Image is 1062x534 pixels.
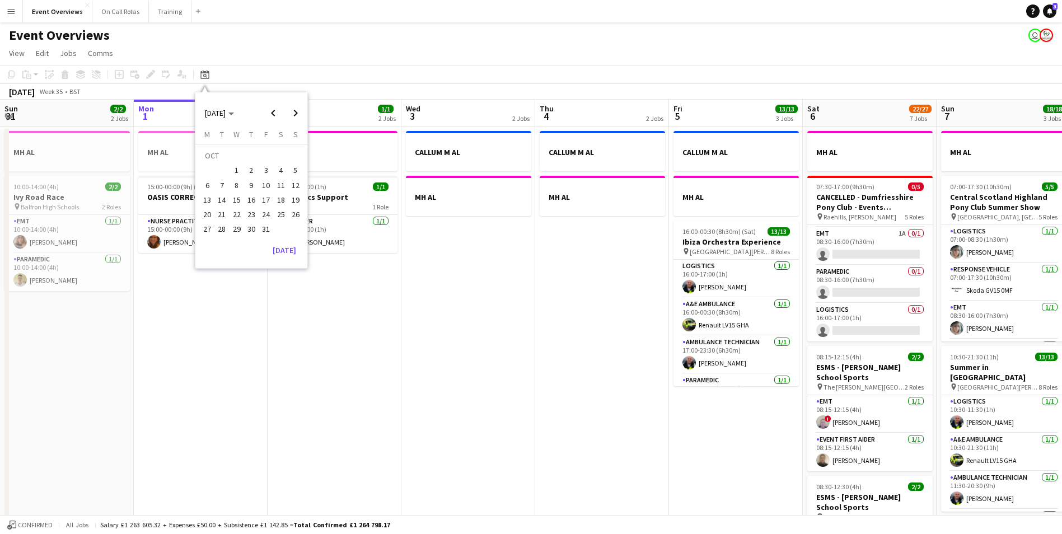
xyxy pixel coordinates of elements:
[138,131,264,171] app-job-card: MH AL
[540,176,665,216] app-job-card: MH AL
[4,253,130,291] app-card-role: Paramedic1/110:00-14:00 (4h)[PERSON_NAME]
[274,193,288,207] span: 18
[288,207,303,222] button: 26-10-2025
[244,193,259,207] button: 16-10-2025
[289,164,302,177] span: 5
[245,208,258,221] span: 23
[816,353,862,361] span: 08:15-12:15 (4h)
[149,1,191,22] button: Training
[230,179,244,192] span: 8
[378,114,396,123] div: 2 Jobs
[775,105,798,113] span: 13/13
[908,483,924,491] span: 2/2
[776,114,797,123] div: 3 Jobs
[36,48,49,58] span: Edit
[807,176,933,341] app-job-card: 07:30-17:00 (9h30m)0/5CANCELLED - Dumfriesshire Pony Club - Events [GEOGRAPHIC_DATA] Raehills, [P...
[941,104,955,114] span: Sun
[216,208,229,221] span: 21
[200,148,303,163] td: OCT
[138,215,264,253] app-card-role: Nurse Practitioner1/115:00-00:00 (9h)[PERSON_NAME]
[293,129,298,139] span: S
[807,433,933,471] app-card-role: Event First Aider1/108:15-12:15 (4h)[PERSON_NAME]
[138,192,264,202] h3: OASIS CORRECTION
[273,207,288,222] button: 25-10-2025
[268,241,301,259] button: [DATE]
[259,163,273,177] button: 03-10-2025
[404,110,420,123] span: 3
[673,298,799,336] app-card-role: A&E Ambulance1/116:00-00:30 (8h30m)Renault LV15 GHA
[673,221,799,386] app-job-card: 16:00-00:30 (8h30m) (Sat)13/13Ibiza Orchestra Experience [GEOGRAPHIC_DATA][PERSON_NAME], [GEOGRAP...
[147,182,209,191] span: 15:00-00:00 (9h) (Tue)
[824,383,905,391] span: The [PERSON_NAME][GEOGRAPHIC_DATA]
[673,374,799,412] app-card-role: Paramedic1/117:00-23:30 (6h30m)
[272,131,397,171] app-job-card: MH AL
[908,353,924,361] span: 2/2
[230,223,244,236] span: 29
[273,178,288,193] button: 11-10-2025
[4,104,18,114] span: Sun
[673,260,799,298] app-card-role: Logistics1/116:00-17:00 (1h)[PERSON_NAME]
[807,346,933,471] app-job-card: 08:15-12:15 (4h)2/2ESMS - [PERSON_NAME] School Sports The [PERSON_NAME][GEOGRAPHIC_DATA]2 RolesEM...
[372,203,389,211] span: 1 Role
[3,110,18,123] span: 31
[646,114,663,123] div: 2 Jobs
[293,521,390,529] span: Total Confirmed £1 264 798.17
[1038,383,1058,391] span: 8 Roles
[673,336,799,374] app-card-role: Ambulance Technician1/117:00-23:30 (6h30m)[PERSON_NAME]
[230,178,244,193] button: 08-10-2025
[1028,29,1042,42] app-user-avatar: Operations Team
[4,192,130,202] h3: Ivy Road Race
[105,182,121,191] span: 2/2
[957,383,1038,391] span: [GEOGRAPHIC_DATA][PERSON_NAME], [GEOGRAPHIC_DATA]
[200,193,214,207] button: 13-10-2025
[406,147,531,157] h3: CALLUM M AL
[9,86,35,97] div: [DATE]
[284,102,307,124] button: Next month
[230,163,244,177] button: 01-10-2025
[274,179,288,192] span: 11
[200,179,214,192] span: 6
[538,110,554,123] span: 4
[807,104,820,114] span: Sat
[259,193,273,207] span: 17
[825,415,831,422] span: !
[37,87,65,96] span: Week 35
[768,227,790,236] span: 13/13
[245,193,258,207] span: 16
[264,129,268,139] span: F
[204,129,210,139] span: M
[816,182,874,191] span: 07:30-17:00 (9h30m)
[807,395,933,433] app-card-role: EMT1/108:15-12:15 (4h)![PERSON_NAME]
[259,207,273,222] button: 24-10-2025
[540,104,554,114] span: Thu
[205,108,226,118] span: [DATE]
[1040,29,1053,42] app-user-avatar: Operations Manager
[274,164,288,177] span: 4
[200,222,214,236] button: 27-10-2025
[200,223,214,236] span: 27
[69,87,81,96] div: BST
[4,131,130,171] app-job-card: MH AL
[905,513,924,521] span: 2 Roles
[1052,3,1058,10] span: 3
[244,222,259,236] button: 30-10-2025
[540,131,665,171] app-job-card: CALLUM M AL
[230,193,244,207] span: 15
[244,207,259,222] button: 23-10-2025
[373,182,389,191] span: 1/1
[824,513,905,521] span: [PERSON_NAME][GEOGRAPHIC_DATA]
[673,131,799,171] app-job-card: CALLUM M AL
[512,114,530,123] div: 2 Jobs
[249,129,253,139] span: T
[273,163,288,177] button: 04-10-2025
[110,105,126,113] span: 2/2
[279,129,283,139] span: S
[230,207,244,222] button: 22-10-2025
[378,105,394,113] span: 1/1
[672,110,682,123] span: 5
[18,521,53,529] span: Confirmed
[216,179,229,192] span: 7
